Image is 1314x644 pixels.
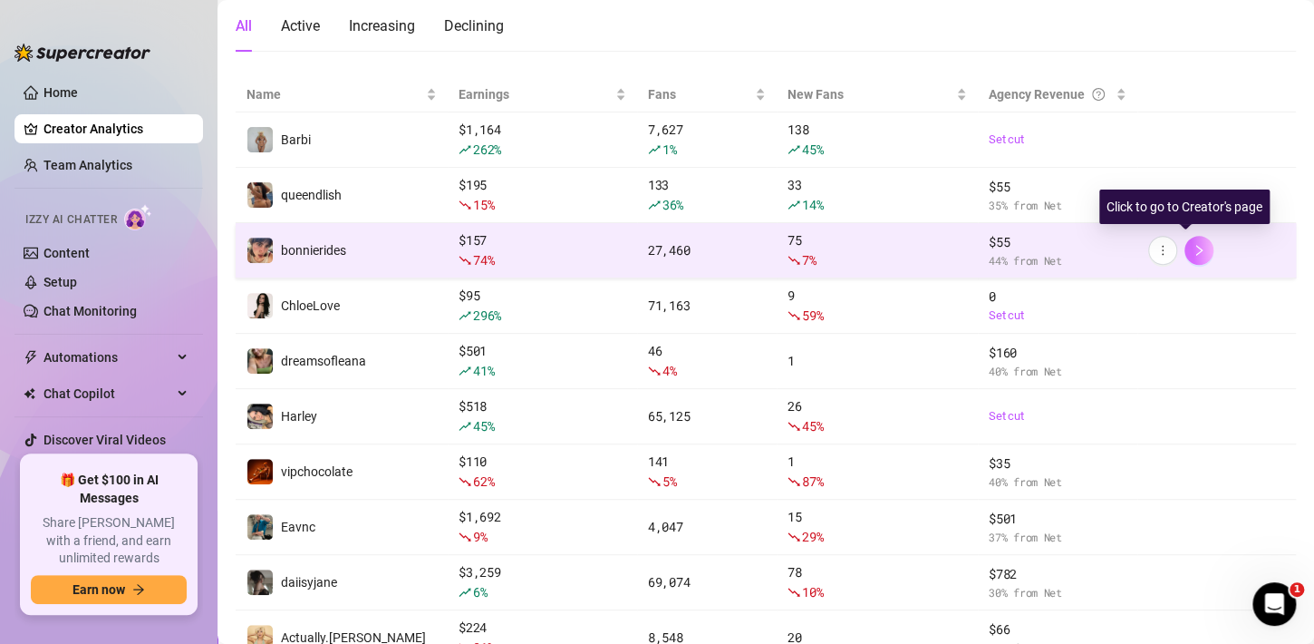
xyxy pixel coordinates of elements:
[989,584,1126,601] span: 30 % from Net
[802,417,823,434] span: 45 %
[444,15,504,37] div: Declining
[1252,582,1296,626] iframe: Intercom live chat
[989,287,1126,325] div: 0
[473,141,501,158] span: 262 %
[281,409,317,424] span: Harley
[1290,582,1304,597] span: 1
[787,586,800,599] span: fall
[787,199,800,211] span: rise
[281,575,337,590] span: daiisyjane
[787,507,967,547] div: 15
[247,570,273,595] img: daiisyjane
[787,120,967,160] div: 138
[648,406,766,426] div: 65,125
[802,196,823,213] span: 14 %
[72,582,125,597] span: Earn now
[989,454,1126,473] span: $ 35
[448,77,637,112] th: Earnings
[648,475,661,488] span: fall
[281,15,320,37] div: Active
[1193,244,1205,257] span: right
[281,298,340,313] span: ChloeLove
[459,286,626,326] div: $ 95
[43,304,137,318] a: Chat Monitoring
[132,583,145,596] span: arrow-right
[787,309,800,322] span: fall
[247,404,273,429] img: Harley
[648,175,766,215] div: 133
[787,475,800,488] span: fall
[648,365,661,377] span: fall
[459,396,626,436] div: $ 518
[989,529,1126,546] span: 37 % from Net
[247,514,273,540] img: Eavnc
[473,251,494,268] span: 74 %
[459,341,626,381] div: $ 501
[473,583,487,600] span: 6 %
[459,143,471,156] span: rise
[459,309,471,322] span: rise
[802,251,816,268] span: 7 %
[473,528,487,545] span: 9 %
[787,452,967,492] div: 1
[24,387,35,400] img: Chat Copilot
[802,583,823,600] span: 10 %
[989,407,1126,425] a: Set cut
[662,362,676,379] span: 4 %
[787,143,800,156] span: rise
[24,350,38,365] span: thunderbolt
[247,127,273,152] img: Barbi
[459,586,471,599] span: rise
[281,188,342,202] span: queendlish
[459,254,471,267] span: fall
[459,562,626,602] div: $ 3,259
[14,44,150,62] img: logo-BBDzfeDw.svg
[281,354,366,368] span: dreamsofleana
[473,196,494,213] span: 15 %
[459,120,626,160] div: $ 1,164
[662,473,676,490] span: 5 %
[787,531,800,543] span: fall
[459,199,471,211] span: fall
[802,528,823,545] span: 29 %
[459,452,626,492] div: $ 110
[43,114,188,143] a: Creator Analytics
[247,238,273,263] img: bonnierides
[648,517,766,537] div: 4,047
[43,246,90,260] a: Content
[459,475,471,488] span: fall
[989,620,1126,639] span: $ 66
[648,199,661,211] span: rise
[281,132,311,147] span: Barbi
[1184,236,1213,265] button: right
[802,473,823,490] span: 87 %
[473,417,494,434] span: 45 %
[124,204,152,230] img: AI Chatter
[989,131,1126,149] a: Set cut
[648,120,766,160] div: 7,627
[787,175,967,215] div: 33
[989,177,1126,197] span: $ 55
[43,85,78,100] a: Home
[473,307,501,324] span: 296 %
[247,348,273,374] img: dreamsofleana
[43,275,77,289] a: Setup
[648,452,766,492] div: 141
[637,77,777,112] th: Fans
[648,84,751,104] span: Fans
[246,84,422,104] span: Name
[787,420,800,433] span: fall
[459,365,471,377] span: rise
[1156,244,1169,257] span: more
[989,473,1126,491] span: 40 % from Net
[648,341,766,381] div: 46
[787,286,967,326] div: 9
[787,396,967,436] div: 26
[236,77,448,112] th: Name
[989,509,1126,529] span: $ 501
[989,197,1126,214] span: 35 % from Net
[236,15,252,37] div: All
[787,254,800,267] span: fall
[787,84,952,104] span: New Fans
